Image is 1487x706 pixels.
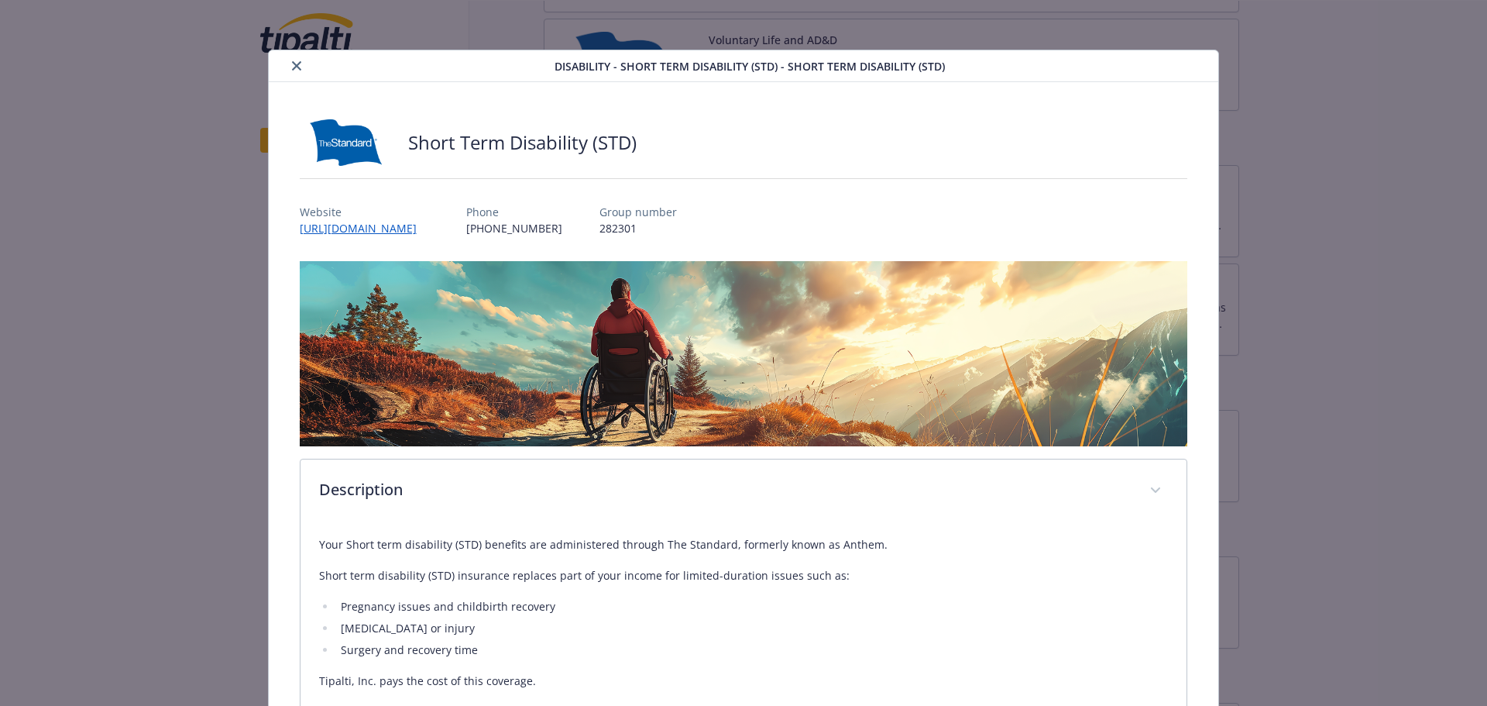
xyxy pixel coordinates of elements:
img: Standard Insurance Company [300,119,393,166]
p: Tipalti, Inc. pays the cost of this coverage. [319,672,1169,691]
h2: Short Term Disability (STD) [408,129,637,156]
img: banner [300,261,1188,446]
p: Description [319,478,1132,501]
p: Phone [466,204,562,220]
p: Group number [599,204,677,220]
p: Short term disability (STD) insurance replaces part of your income for limited-duration issues su... [319,567,1169,585]
li: Pregnancy issues and childbirth recovery [336,598,1169,616]
p: 282301 [599,220,677,236]
div: Description [300,460,1187,523]
li: [MEDICAL_DATA] or injury [336,619,1169,638]
p: Your Short term disability (STD) benefits are administered through The Standard, formerly known a... [319,536,1169,554]
li: Surgery and recovery time [336,641,1169,660]
p: Website [300,204,429,220]
span: Disability - Short Term Disability (STD) - Short Term Disability (STD) [555,58,945,74]
button: close [287,57,306,75]
a: [URL][DOMAIN_NAME] [300,221,429,236]
p: [PHONE_NUMBER] [466,220,562,236]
